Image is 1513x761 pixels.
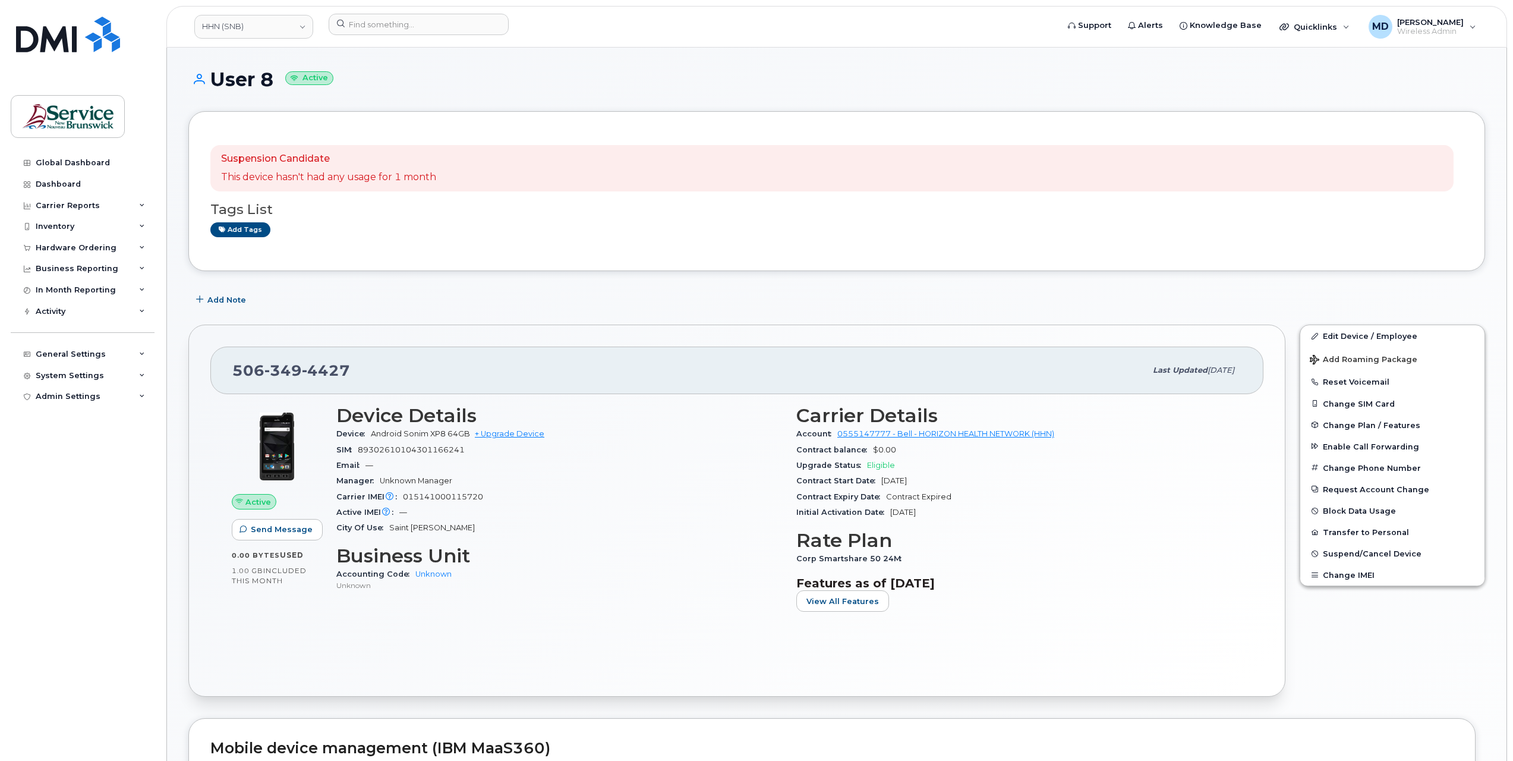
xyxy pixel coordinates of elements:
[403,492,483,501] span: 015141000115720
[336,445,358,454] span: SIM
[1300,564,1484,586] button: Change IMEI
[232,551,280,559] span: 0.00 Bytes
[796,508,890,517] span: Initial Activation Date
[188,69,1485,90] h1: User 8
[796,476,881,485] span: Contract Start Date
[336,570,415,578] span: Accounting Code
[1300,325,1484,347] a: Edit Device / Employee
[1300,457,1484,479] button: Change Phone Number
[232,567,263,575] span: 1.00 GB
[285,71,333,85] small: Active
[475,429,544,438] a: + Upgrade Device
[1323,442,1419,451] span: Enable Call Forwarding
[210,222,270,237] a: Add tags
[241,411,313,482] img: image20231002-3703462-pts7pf.jpeg
[389,523,475,532] span: Saint [PERSON_NAME]
[1310,355,1417,366] span: Add Roaming Package
[1300,414,1484,436] button: Change Plan / Features
[245,496,271,508] span: Active
[796,405,1242,426] h3: Carrier Details
[1300,479,1484,500] button: Request Account Change
[336,476,380,485] span: Manager
[336,429,371,438] span: Device
[806,596,879,607] span: View All Features
[399,508,407,517] span: —
[886,492,951,501] span: Contract Expired
[336,523,389,532] span: City Of Use
[867,461,895,470] span: Eligible
[336,405,782,426] h3: Device Details
[336,492,403,501] span: Carrier IMEI
[1300,543,1484,564] button: Suspend/Cancel Device
[336,545,782,567] h3: Business Unit
[251,524,313,535] span: Send Message
[232,519,323,540] button: Send Message
[1323,549,1421,558] span: Suspend/Cancel Device
[837,429,1054,438] a: 0555147777 - Bell - HORIZON HEALTH NETWORK (HHN)
[188,289,256,310] button: Add Note
[365,461,373,470] span: —
[210,202,1463,217] h3: Tags List
[232,566,307,586] span: included this month
[881,476,907,485] span: [DATE]
[796,492,886,501] span: Contract Expiry Date
[221,152,436,166] p: Suspension Candidate
[1300,371,1484,392] button: Reset Voicemail
[232,361,350,379] span: 506
[371,429,470,438] span: Android Sonim XP8 64GB
[1208,366,1234,375] span: [DATE]
[415,570,452,578] a: Unknown
[280,551,304,559] span: used
[1300,436,1484,457] button: Enable Call Forwarding
[358,445,465,454] span: 89302610104301166241
[1323,420,1420,429] span: Change Plan / Features
[221,171,436,184] p: This device hasn't had any usage for 1 month
[796,461,867,470] span: Upgrade Status
[264,361,302,379] span: 349
[1300,347,1484,371] button: Add Roaming Package
[796,590,889,612] button: View All Features
[890,508,916,517] span: [DATE]
[336,508,399,517] span: Active IMEI
[796,429,837,438] span: Account
[1153,366,1208,375] span: Last updated
[873,445,896,454] span: $0.00
[380,476,452,485] span: Unknown Manager
[1300,393,1484,414] button: Change SIM Card
[1300,521,1484,543] button: Transfer to Personal
[796,445,873,454] span: Contract balance
[210,740,1454,757] h2: Mobile device management (IBM MaaS360)
[336,461,365,470] span: Email
[796,576,1242,590] h3: Features as of [DATE]
[1300,500,1484,521] button: Block Data Usage
[207,294,246,306] span: Add Note
[796,554,907,563] span: Corp Smartshare 50 24M
[302,361,350,379] span: 4427
[796,530,1242,551] h3: Rate Plan
[336,580,782,590] p: Unknown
